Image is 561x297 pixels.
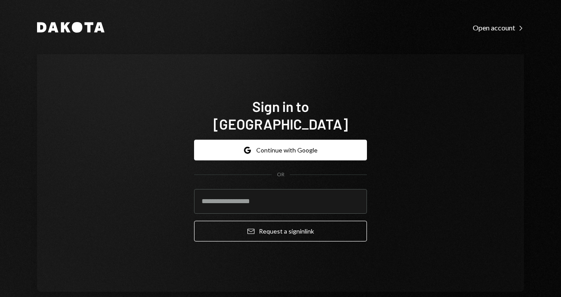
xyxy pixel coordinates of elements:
[473,23,524,32] div: Open account
[194,221,367,241] button: Request a signinlink
[194,140,367,160] button: Continue with Google
[473,22,524,32] a: Open account
[194,97,367,133] h1: Sign in to [GEOGRAPHIC_DATA]
[277,171,284,178] div: OR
